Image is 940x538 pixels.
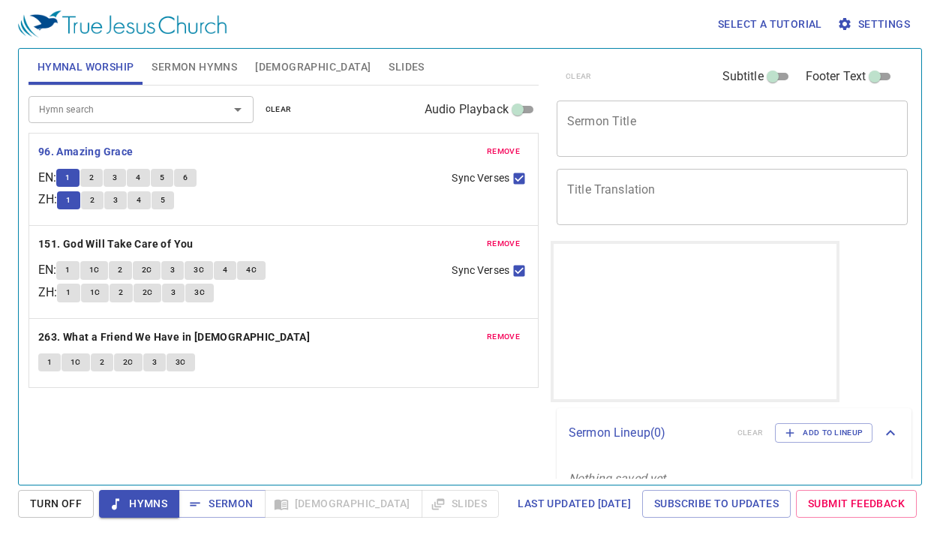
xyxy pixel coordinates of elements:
[255,58,371,77] span: [DEMOGRAPHIC_DATA]
[127,169,149,187] button: 4
[38,58,134,77] span: Hymnal Worship
[718,15,822,34] span: Select a tutorial
[137,194,141,207] span: 4
[162,284,185,302] button: 3
[38,284,57,302] p: ZH :
[834,11,916,38] button: Settings
[214,261,236,279] button: 4
[452,263,509,278] span: Sync Verses
[194,263,204,277] span: 3C
[170,263,175,277] span: 3
[38,328,310,347] b: 263. What a Friend We Have in [DEMOGRAPHIC_DATA]
[143,353,166,371] button: 3
[151,169,173,187] button: 5
[123,356,134,369] span: 2C
[478,328,529,346] button: remove
[185,261,213,279] button: 3C
[18,11,227,38] img: True Jesus Church
[176,356,186,369] span: 3C
[161,194,165,207] span: 5
[487,237,520,251] span: remove
[71,356,81,369] span: 1C
[38,191,57,209] p: ZH :
[152,58,237,77] span: Sermon Hymns
[266,103,292,116] span: clear
[478,143,529,161] button: remove
[806,68,866,86] span: Footer Text
[119,286,123,299] span: 2
[38,143,134,161] b: 96. Amazing Grace
[142,263,152,277] span: 2C
[111,494,167,513] span: Hymns
[99,490,179,518] button: Hymns
[113,194,118,207] span: 3
[160,171,164,185] span: 5
[57,191,80,209] button: 1
[109,261,131,279] button: 2
[90,286,101,299] span: 1C
[152,356,157,369] span: 3
[134,284,162,302] button: 2C
[56,261,79,279] button: 1
[81,191,104,209] button: 2
[30,494,82,513] span: Turn Off
[425,101,509,119] span: Audio Playback
[174,169,197,187] button: 6
[56,169,79,187] button: 1
[551,241,839,402] iframe: from-child
[518,494,631,513] span: Last updated [DATE]
[65,171,70,185] span: 1
[796,490,917,518] a: Submit Feedback
[237,261,266,279] button: 4C
[118,263,122,277] span: 2
[183,171,188,185] span: 6
[104,191,127,209] button: 3
[785,426,863,440] span: Add to Lineup
[66,194,71,207] span: 1
[808,494,905,513] span: Submit Feedback
[512,490,637,518] a: Last updated [DATE]
[487,330,520,344] span: remove
[171,286,176,299] span: 3
[569,424,725,442] p: Sermon Lineup ( 0 )
[452,170,509,186] span: Sync Verses
[179,490,265,518] button: Sermon
[57,284,80,302] button: 1
[89,171,94,185] span: 2
[227,99,248,120] button: Open
[91,353,113,371] button: 2
[642,490,791,518] a: Subscribe to Updates
[152,191,174,209] button: 5
[38,261,56,279] p: EN :
[161,261,184,279] button: 3
[104,169,126,187] button: 3
[167,353,195,371] button: 3C
[80,261,109,279] button: 1C
[100,356,104,369] span: 2
[223,263,227,277] span: 4
[128,191,150,209] button: 4
[38,235,196,254] button: 151. God Will Take Care of You
[66,286,71,299] span: 1
[191,494,253,513] span: Sermon
[89,263,100,277] span: 1C
[722,68,764,86] span: Subtitle
[654,494,779,513] span: Subscribe to Updates
[81,284,110,302] button: 1C
[90,194,95,207] span: 2
[113,171,117,185] span: 3
[114,353,143,371] button: 2C
[143,286,153,299] span: 2C
[257,101,301,119] button: clear
[38,169,56,187] p: EN :
[185,284,214,302] button: 3C
[246,263,257,277] span: 4C
[80,169,103,187] button: 2
[38,353,61,371] button: 1
[47,356,52,369] span: 1
[712,11,828,38] button: Select a tutorial
[65,263,70,277] span: 1
[110,284,132,302] button: 2
[389,58,424,77] span: Slides
[840,15,910,34] span: Settings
